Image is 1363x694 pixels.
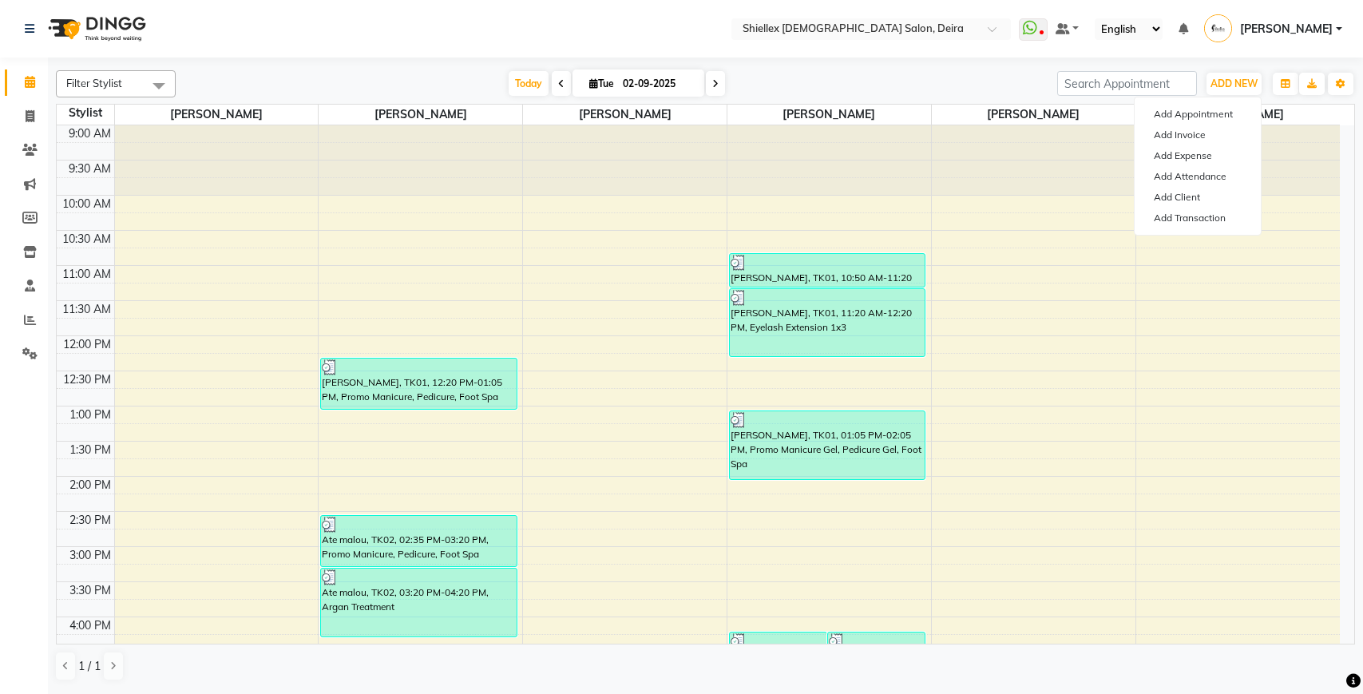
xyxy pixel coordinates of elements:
[59,231,114,248] div: 10:30 AM
[828,633,925,683] div: honey jhen, TK03, 04:15 PM-05:00 PM, Promo Manicure, Pedicure, Foot Spa
[66,547,114,564] div: 3:00 PM
[66,442,114,458] div: 1:30 PM
[1135,125,1261,145] a: Add Invoice
[59,266,114,283] div: 11:00 AM
[1057,71,1197,96] input: Search Appointment
[65,161,114,177] div: 9:30 AM
[1135,145,1261,166] a: Add Expense
[1240,21,1333,38] span: [PERSON_NAME]
[41,6,150,51] img: logo
[730,411,925,479] div: [PERSON_NAME], TK01, 01:05 PM-02:05 PM, Promo Manicure Gel, Pedicure Gel, Foot Spa
[115,105,319,125] span: [PERSON_NAME]
[66,77,122,89] span: Filter Stylist
[319,105,522,125] span: [PERSON_NAME]
[66,477,114,494] div: 2:00 PM
[321,516,516,566] div: Ate malou, TK02, 02:35 PM-03:20 PM, Promo Manicure, Pedicure, Foot Spa
[57,105,114,121] div: Stylist
[730,254,925,287] div: [PERSON_NAME], TK01, 10:50 AM-11:20 AM, Eyelash Extension 3x3
[932,105,1135,125] span: [PERSON_NAME]
[66,582,114,599] div: 3:30 PM
[727,105,931,125] span: [PERSON_NAME]
[59,196,114,212] div: 10:00 AM
[509,71,549,96] span: Today
[730,289,925,356] div: [PERSON_NAME], TK01, 11:20 AM-12:20 PM, Eyelash Extension 1x3
[523,105,727,125] span: [PERSON_NAME]
[1135,104,1261,125] button: Add Appointment
[66,617,114,634] div: 4:00 PM
[1135,208,1261,228] a: Add Transaction
[1204,14,1232,42] img: Abigail de Guzman
[66,406,114,423] div: 1:00 PM
[1135,166,1261,187] a: Add Attendance
[59,301,114,318] div: 11:30 AM
[618,72,698,96] input: 2025-09-02
[65,125,114,142] div: 9:00 AM
[78,658,101,675] span: 1 / 1
[585,77,618,89] span: Tue
[321,359,516,409] div: [PERSON_NAME], TK01, 12:20 PM-01:05 PM, Promo Manicure, Pedicure, Foot Spa
[1206,73,1262,95] button: ADD NEW
[1135,187,1261,208] a: Add Client
[60,336,114,353] div: 12:00 PM
[1210,77,1258,89] span: ADD NEW
[66,512,114,529] div: 2:30 PM
[321,569,516,636] div: Ate malou, TK02, 03:20 PM-04:20 PM, Argan Treatment
[60,371,114,388] div: 12:30 PM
